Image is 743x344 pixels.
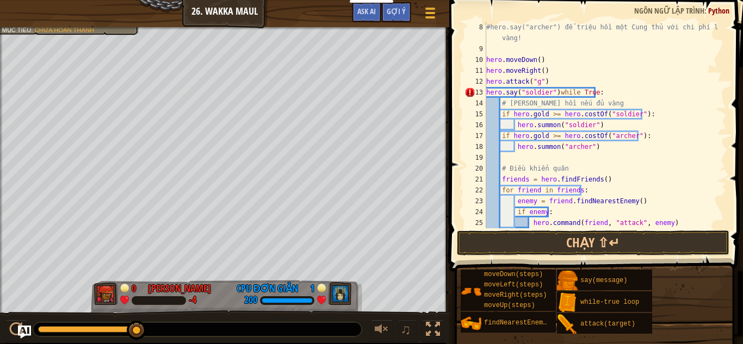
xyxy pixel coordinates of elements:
div: 23 [465,196,486,207]
span: moveRight(steps) [484,291,547,299]
img: thang_avatar_frame.png [94,283,118,305]
div: CPU Đơn Giản [237,282,298,296]
div: -4 [189,296,196,305]
div: 19 [465,152,486,163]
img: portrait.png [461,281,481,302]
div: 11 [465,65,486,76]
div: 17 [465,130,486,141]
span: Ask AI [357,6,376,16]
span: moveLeft(steps) [484,281,543,289]
span: Ngôn ngữ lập trình [634,5,704,16]
button: ♫ [398,320,417,342]
button: Bật tắt chế độ toàn màn hình [422,320,444,342]
div: 20 [465,163,486,174]
button: Ask AI [352,2,381,22]
img: portrait.png [461,313,481,334]
div: 18 [465,141,486,152]
button: Ask AI [18,326,31,339]
div: 13 [465,87,486,98]
button: Hiện game menu [417,2,444,28]
img: portrait.png [557,314,578,335]
span: moveUp(steps) [484,302,535,309]
div: 8 [465,22,486,43]
div: 1 [304,282,314,291]
div: 22 [465,185,486,196]
span: Python [708,5,729,16]
img: thang_avatar_frame.png [328,283,352,305]
span: say(message) [580,277,627,284]
span: while-true loop [580,298,639,306]
div: 200 [244,296,257,305]
span: findNearestEnemy() [484,319,555,327]
div: 16 [465,120,486,130]
span: moveDown(steps) [484,271,543,278]
div: 24 [465,207,486,217]
button: Ctrl + P: Play [5,320,27,342]
span: attack(target) [580,320,635,328]
img: portrait.png [557,292,578,313]
img: portrait.png [557,271,578,291]
button: Tùy chỉnh âm lượng [371,320,393,342]
div: [PERSON_NAME] [148,282,211,296]
div: 15 [465,109,486,120]
span: : [704,5,708,16]
button: Chạy ⇧↵ [457,230,729,255]
div: 25 [465,217,486,228]
div: 9 [465,43,486,54]
div: 0 [132,282,143,291]
div: 12 [465,76,486,87]
div: 10 [465,54,486,65]
div: 26 [465,228,486,239]
div: 14 [465,98,486,109]
div: 21 [465,174,486,185]
span: Gợi ý [387,6,406,16]
span: ♫ [400,321,411,337]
